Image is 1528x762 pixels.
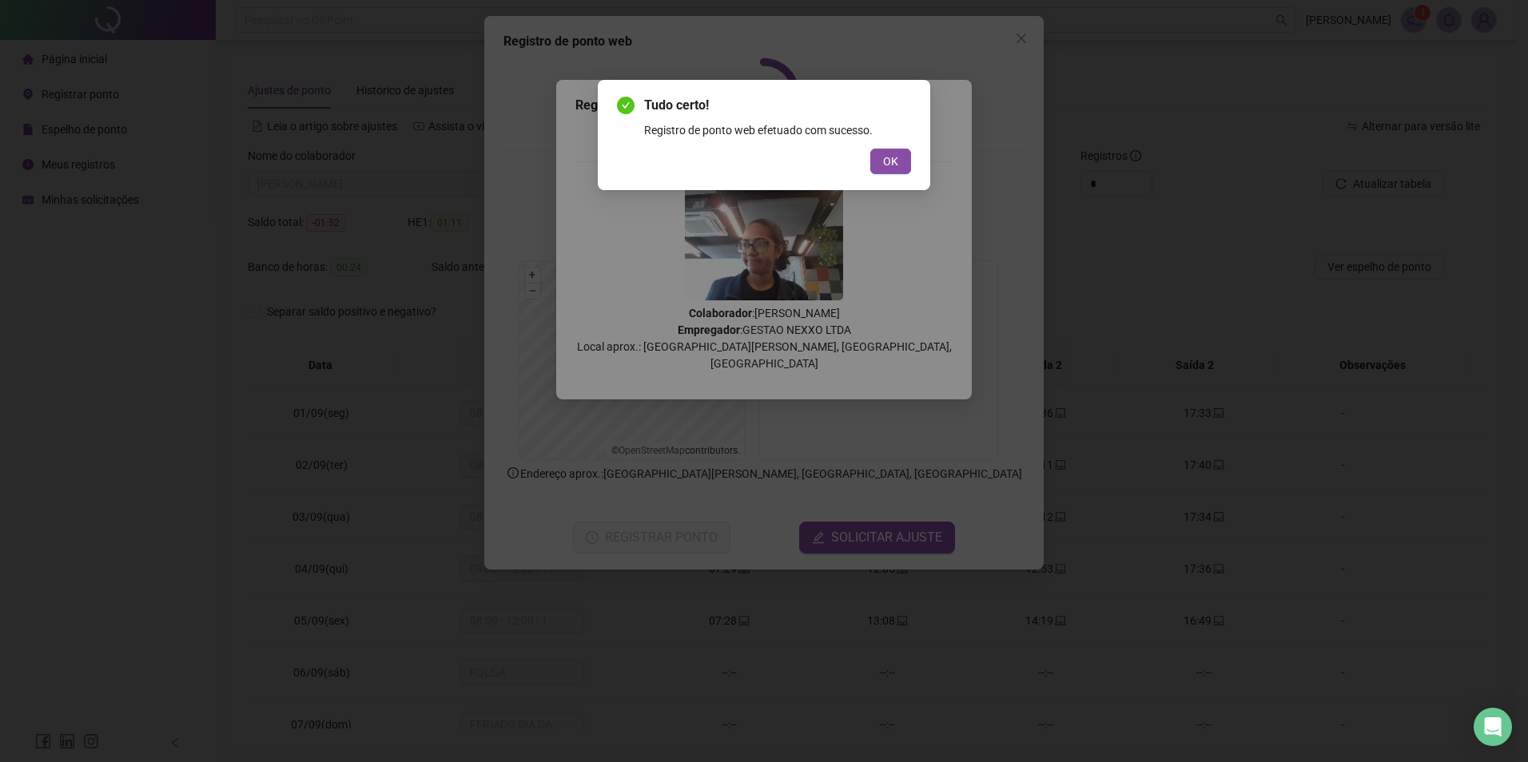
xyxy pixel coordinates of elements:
span: Tudo certo! [644,96,911,115]
span: check-circle [617,97,635,114]
div: Registro de ponto web efetuado com sucesso. [644,121,911,139]
span: OK [883,153,898,170]
button: OK [870,149,911,174]
div: Open Intercom Messenger [1474,708,1512,746]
